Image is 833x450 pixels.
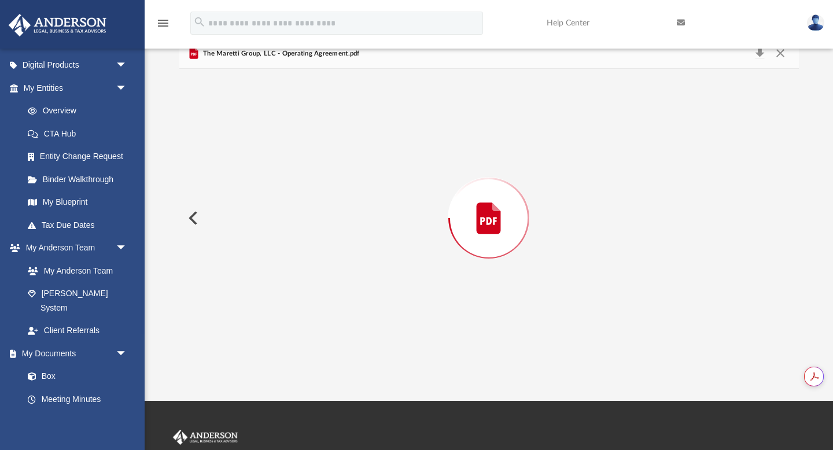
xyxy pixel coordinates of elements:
[8,54,145,77] a: Digital Productsarrow_drop_down
[5,14,110,36] img: Anderson Advisors Platinum Portal
[16,319,139,342] a: Client Referrals
[16,99,145,123] a: Overview
[16,168,145,191] a: Binder Walkthrough
[8,76,145,99] a: My Entitiesarrow_drop_down
[171,430,240,445] img: Anderson Advisors Platinum Portal
[16,388,139,411] a: Meeting Minutes
[16,282,139,319] a: [PERSON_NAME] System
[116,237,139,260] span: arrow_drop_down
[16,259,133,282] a: My Anderson Team
[156,22,170,30] a: menu
[8,342,139,365] a: My Documentsarrow_drop_down
[179,39,799,368] div: Preview
[16,122,145,145] a: CTA Hub
[16,191,139,214] a: My Blueprint
[16,213,145,237] a: Tax Due Dates
[156,16,170,30] i: menu
[116,54,139,78] span: arrow_drop_down
[16,365,133,388] a: Box
[201,49,360,59] span: The Maretti Group, LLC - Operating Agreement.pdf
[770,46,791,62] button: Close
[16,145,145,168] a: Entity Change Request
[16,411,133,434] a: Forms Library
[193,16,206,28] i: search
[807,14,824,31] img: User Pic
[8,237,139,260] a: My Anderson Teamarrow_drop_down
[179,202,205,234] button: Previous File
[750,46,771,62] button: Download
[116,76,139,100] span: arrow_drop_down
[116,342,139,366] span: arrow_drop_down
